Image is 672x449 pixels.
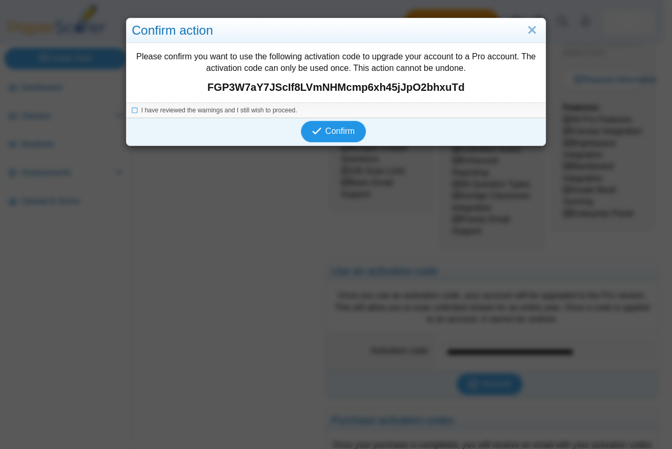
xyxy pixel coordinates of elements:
[325,127,355,135] span: Confirm
[301,121,365,142] button: Confirm
[127,43,545,102] div: Please confirm you want to use the following activation code to upgrade your account to a Pro acc...
[524,22,540,39] a: Close
[141,107,297,114] span: I have reviewed the warnings and I still wish to proceed.
[127,18,545,43] div: Confirm action
[132,80,540,95] strong: FGP3W7aY7JScIf8LVmNHMcmp6xh45jJpO2bhxuTd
